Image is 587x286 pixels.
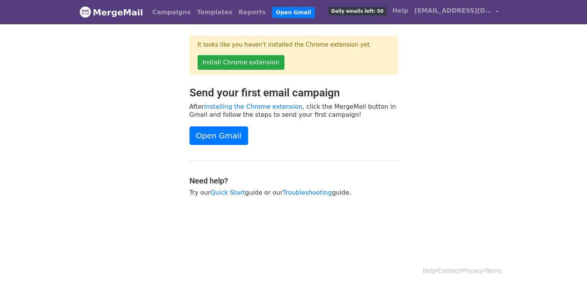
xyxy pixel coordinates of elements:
iframe: Chat Widget [548,249,587,286]
a: Quick Start [211,189,245,196]
p: It looks like you haven't installed the Chrome extension yet. [198,41,390,49]
a: Templates [194,5,235,20]
p: Try our guide or our guide. [189,188,398,197]
a: Help [423,267,436,274]
a: Contact [438,267,460,274]
a: installing the Chrome extension [204,103,303,110]
a: Privacy [462,267,483,274]
a: Open Gmail [272,7,315,18]
a: [EMAIL_ADDRESS][DOMAIN_NAME] [411,3,502,21]
img: MergeMail logo [80,6,91,18]
h4: Need help? [189,176,398,185]
a: Campaigns [149,5,194,20]
a: Help [389,3,411,19]
a: Open Gmail [189,126,248,145]
p: After , click the MergeMail button in Gmail and follow the steps to send your first campaign! [189,103,398,119]
a: Troubleshooting [283,189,332,196]
a: Install Chrome extension [198,55,284,70]
a: MergeMail [80,4,143,20]
a: Daily emails left: 50 [325,3,389,19]
a: Reports [235,5,269,20]
span: [EMAIL_ADDRESS][DOMAIN_NAME] [414,6,492,15]
a: Terms [485,267,502,274]
h2: Send your first email campaign [189,86,398,99]
span: Daily emails left: 50 [328,7,386,15]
